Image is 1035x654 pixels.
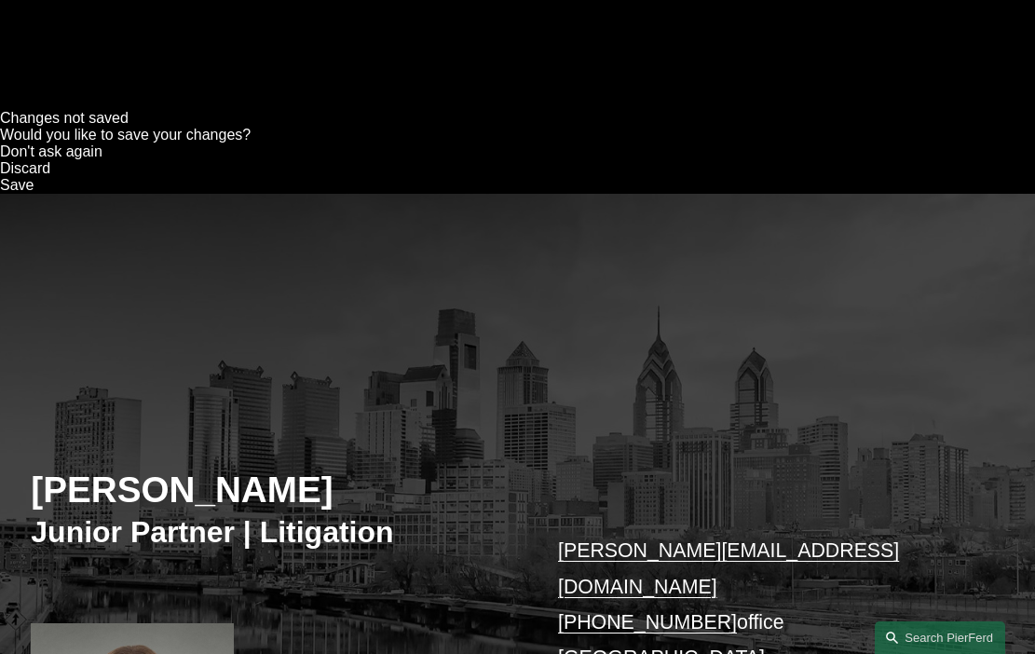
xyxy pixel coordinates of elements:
a: [PHONE_NUMBER] [558,611,737,634]
a: Search this site [875,621,1005,654]
a: [PERSON_NAME][EMAIL_ADDRESS][DOMAIN_NAME] [558,539,899,597]
h2: [PERSON_NAME] [31,469,517,512]
h3: Junior Partner | Litigation [31,514,517,552]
